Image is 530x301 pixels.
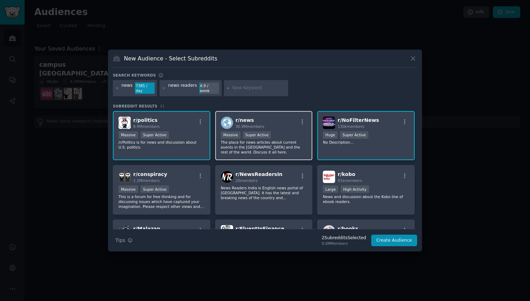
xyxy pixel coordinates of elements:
span: 41 [160,104,165,108]
span: r/ NewsReadersIn [236,171,283,177]
div: news [122,83,133,94]
button: Create Audience [371,235,417,247]
img: Malazan [118,225,131,237]
span: r/ politics [133,117,157,123]
span: 2.2M members [133,178,160,183]
span: Tips [115,237,125,244]
span: 130k members [338,124,364,129]
div: 7385 / day [135,83,155,94]
div: Super Active [141,185,169,193]
span: 91k members [338,178,362,183]
img: NewsReadersIn [221,171,233,183]
span: r/ conspiracy [133,171,167,177]
input: New Keyword [232,85,286,91]
span: r/ books [338,226,358,231]
span: Subreddit Results [113,104,157,109]
div: High Activity [341,185,369,193]
p: No Description... [323,140,409,145]
div: 9.0M Members [322,241,366,246]
img: books [323,225,335,237]
div: Huge [323,131,338,139]
div: Large [323,185,338,193]
span: r/ Malazan [133,226,160,231]
span: r/ FluentInFinance [236,226,284,231]
span: r/ NoFilterNews [338,117,379,123]
img: news [221,117,233,129]
div: Massive [221,131,240,139]
span: r/ kobo [338,171,355,177]
p: This is a forum for free thinking and for discussing issues which have captured your imagination.... [118,194,205,209]
div: Massive [118,185,138,193]
h3: New Audience - Select Subreddits [124,55,217,62]
div: 4.9 / week [199,83,219,94]
p: /r/Politics is for news and discussion about U.S. politics. [118,140,205,150]
span: 30.9M members [236,124,264,129]
div: 2 Subreddit s Selected [322,235,366,241]
button: Tips [113,234,135,247]
div: Super Active [141,131,169,139]
span: r/ news [236,117,254,123]
span: 20 members [236,178,258,183]
img: kobo [323,171,335,183]
div: Super Active [243,131,271,139]
img: politics [118,117,131,129]
span: 8.9M members [133,124,160,129]
p: News and discussion about the Kobo line of ebook readers. [323,194,409,204]
div: news readers [168,83,197,94]
div: Super Active [340,131,368,139]
img: NoFilterNews [323,117,335,129]
img: conspiracy [118,171,131,183]
p: News Readers India is English news portal of [GEOGRAPHIC_DATA]. It has the latest and breaking ne... [221,185,307,200]
img: FluentInFinance [221,225,233,237]
p: The place for news articles about current events in the [GEOGRAPHIC_DATA] and the rest of the wor... [221,140,307,155]
div: Massive [118,131,138,139]
h3: Search keywords [113,73,156,78]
